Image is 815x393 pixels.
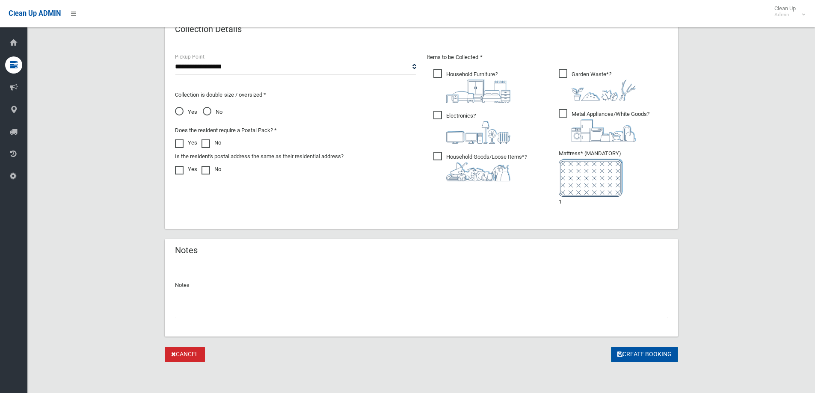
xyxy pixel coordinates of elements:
[559,159,623,197] img: e7408bece873d2c1783593a074e5cb2f.png
[202,164,221,174] label: No
[446,112,510,144] i: ?
[175,107,197,117] span: Yes
[559,69,636,101] span: Garden Waste*
[165,21,252,38] header: Collection Details
[572,71,636,101] i: ?
[446,162,510,181] img: b13cc3517677393f34c0a387616ef184.png
[559,150,668,197] span: Mattress* (MANDATORY)
[433,111,510,144] span: Electronics
[175,151,344,162] label: Is the resident's postal address the same as their residential address?
[572,111,649,142] i: ?
[446,154,527,181] i: ?
[611,347,678,363] button: Create Booking
[572,80,636,101] img: 4fd8a5c772b2c999c83690221e5242e0.png
[175,90,416,100] p: Collection is double size / oversized *
[202,138,221,148] label: No
[433,152,527,181] span: Household Goods/Loose Items*
[427,52,668,62] p: Items to be Collected *
[165,242,208,259] header: Notes
[175,138,197,148] label: Yes
[175,164,197,174] label: Yes
[559,148,668,207] li: 1
[446,80,510,103] img: aa9efdbe659d29b613fca23ba79d85cb.png
[175,125,277,136] label: Does the resident require a Postal Pack? *
[559,109,649,142] span: Metal Appliances/White Goods
[9,9,61,18] span: Clean Up ADMIN
[433,69,510,103] span: Household Furniture
[175,280,668,290] p: Notes
[203,107,222,117] span: No
[446,71,510,103] i: ?
[774,12,796,18] small: Admin
[572,119,636,142] img: 36c1b0289cb1767239cdd3de9e694f19.png
[446,121,510,144] img: 394712a680b73dbc3d2a6a3a7ffe5a07.png
[770,5,804,18] span: Clean Up
[165,347,205,363] a: Cancel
